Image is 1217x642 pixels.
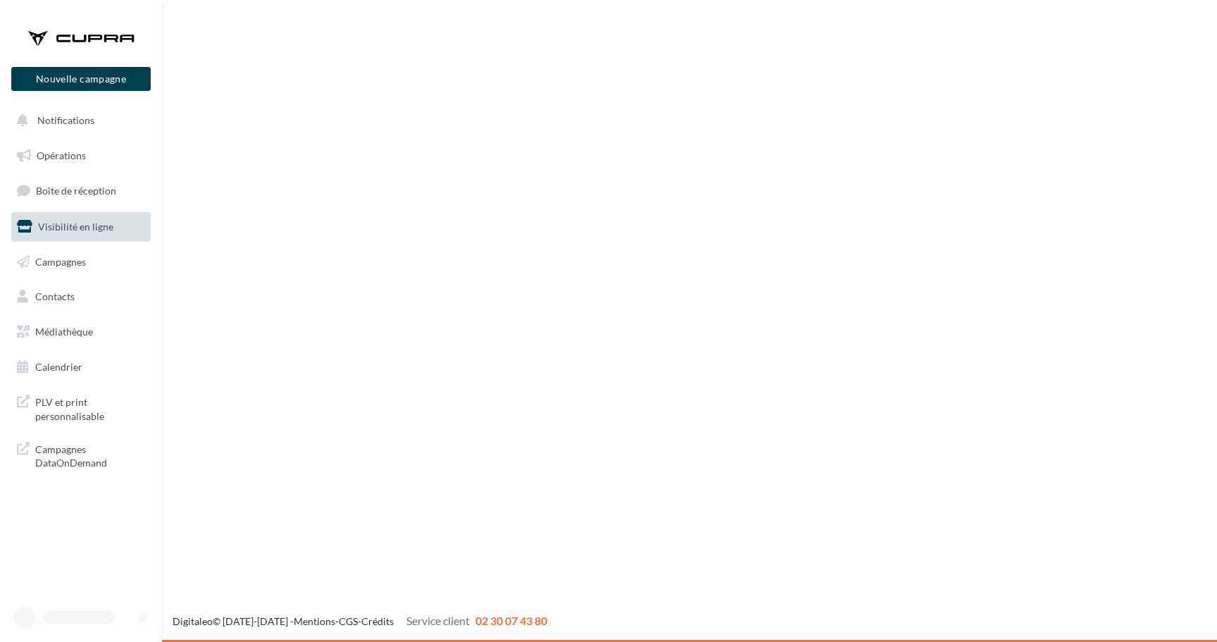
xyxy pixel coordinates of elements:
[475,614,547,627] span: 02 30 07 43 80
[8,434,154,476] a: Campagnes DataOnDemand
[35,440,145,470] span: Campagnes DataOnDemand
[36,185,116,197] span: Boîte de réception
[294,615,335,627] a: Mentions
[37,149,86,161] span: Opérations
[8,247,154,277] a: Campagnes
[173,615,547,627] span: © [DATE]-[DATE] - - -
[339,615,358,627] a: CGS
[35,290,75,302] span: Contacts
[37,114,94,126] span: Notifications
[8,141,154,171] a: Opérations
[406,614,470,627] span: Service client
[35,326,93,338] span: Médiathèque
[38,221,113,233] span: Visibilité en ligne
[173,615,213,627] a: Digitaleo
[8,175,154,206] a: Boîte de réception
[8,352,154,382] a: Calendrier
[35,393,145,423] span: PLV et print personnalisable
[8,106,148,135] button: Notifications
[8,212,154,242] a: Visibilité en ligne
[35,255,86,267] span: Campagnes
[8,317,154,347] a: Médiathèque
[8,282,154,311] a: Contacts
[361,615,394,627] a: Crédits
[35,361,82,373] span: Calendrier
[8,387,154,428] a: PLV et print personnalisable
[11,67,151,91] button: Nouvelle campagne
